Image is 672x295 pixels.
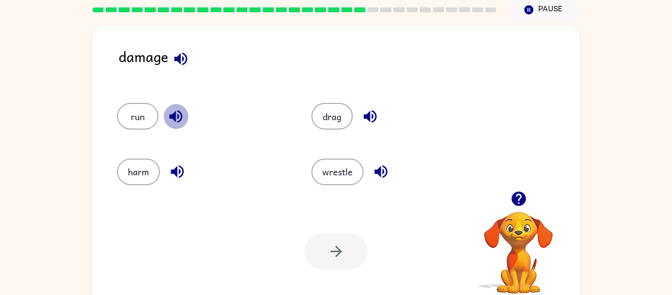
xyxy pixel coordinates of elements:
button: wrestle [311,159,364,185]
button: harm [117,159,160,185]
button: run [117,103,158,130]
video: Your browser must support playing .mp4 files to use Literably. Please try using another browser. [469,197,568,295]
div: damage [119,45,580,83]
button: drag [311,103,353,130]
